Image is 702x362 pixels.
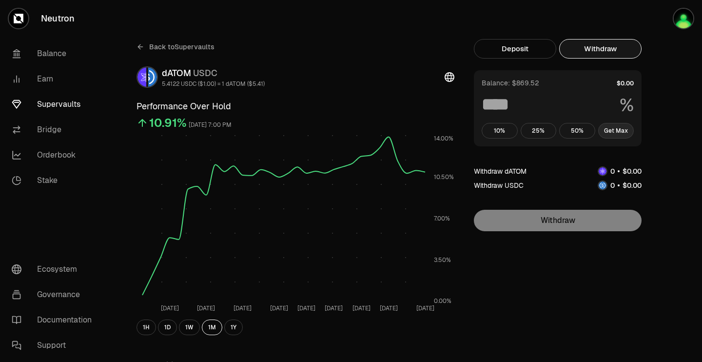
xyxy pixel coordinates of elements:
button: 1M [202,320,222,335]
tspan: [DATE] [297,304,315,312]
a: Bridge [4,117,105,142]
a: Orderbook [4,142,105,168]
tspan: [DATE] [325,304,343,312]
img: dATOM Logo [599,167,606,175]
tspan: [DATE] [234,304,252,312]
tspan: 7.00% [434,215,450,222]
a: Support [4,333,105,358]
a: Stake [4,168,105,193]
div: [DATE] 7:00 PM [189,120,232,131]
a: Back toSupervaults [136,39,214,55]
img: USDC Logo [599,181,606,189]
tspan: [DATE] [197,304,215,312]
div: Balance: $869.52 [482,78,539,88]
button: Deposit [474,39,556,59]
button: 1Y [224,320,243,335]
a: Supervaults [4,92,105,117]
button: Withdraw [559,39,642,59]
tspan: [DATE] [352,304,370,312]
div: dATOM [162,66,265,80]
a: Governance [4,282,105,307]
tspan: 3.50% [434,256,451,264]
span: Back to Supervaults [149,42,214,52]
span: USDC [193,67,217,79]
img: dATOM Logo [137,67,146,87]
button: 25% [521,123,557,139]
button: 1W [179,320,200,335]
img: USDC Logo [148,67,157,87]
tspan: [DATE] [380,304,398,312]
div: Withdraw dATOM [474,166,526,176]
a: Documentation [4,307,105,333]
button: Get Max [598,123,634,139]
tspan: 10.50% [434,173,454,181]
button: 50% [559,123,595,139]
tspan: 0.00% [434,297,451,305]
a: Ecosystem [4,257,105,282]
tspan: [DATE] [416,304,434,312]
button: 10% [482,123,518,139]
button: 1H [136,320,156,335]
h3: Performance Over Hold [136,100,454,113]
button: 1D [158,320,177,335]
div: 5.4122 USDC ($1.00) = 1 dATOM ($5.41) [162,80,265,88]
tspan: [DATE] [161,304,179,312]
img: Atom Staking [674,9,693,28]
a: Earn [4,66,105,92]
a: Balance [4,41,105,66]
span: % [620,96,634,115]
div: 10.91% [149,115,187,131]
div: Withdraw USDC [474,181,524,190]
tspan: [DATE] [270,304,288,312]
tspan: 14.00% [434,135,453,142]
